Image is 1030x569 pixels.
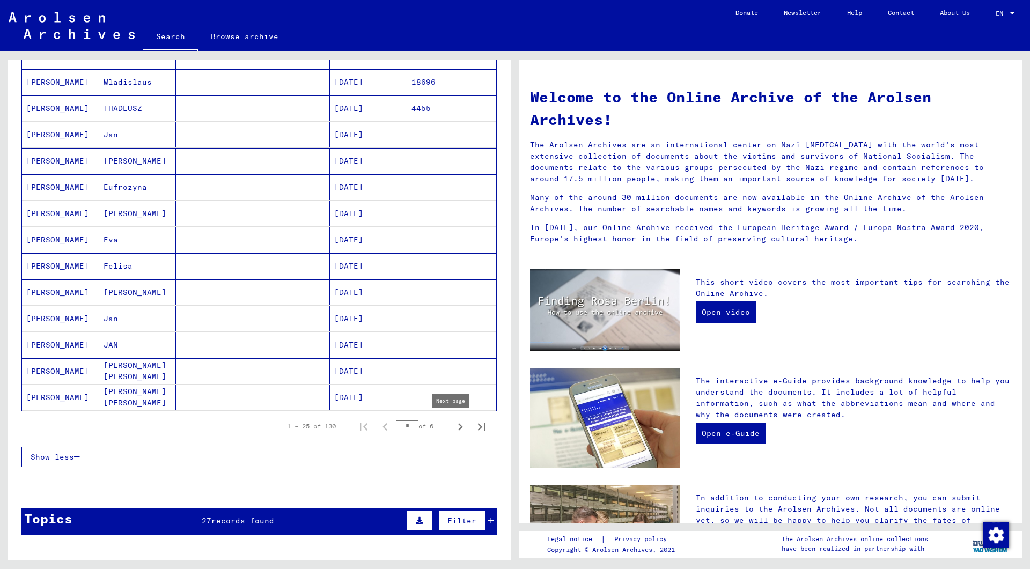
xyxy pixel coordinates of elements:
[99,201,176,226] mat-cell: [PERSON_NAME]
[99,122,176,147] mat-cell: Jan
[530,368,680,468] img: eguide.jpg
[99,148,176,174] mat-cell: [PERSON_NAME]
[22,253,99,279] mat-cell: [PERSON_NAME]
[547,545,680,555] p: Copyright © Arolsen Archives, 2021
[24,509,72,528] div: Topics
[22,69,99,95] mat-cell: [PERSON_NAME]
[22,227,99,253] mat-cell: [PERSON_NAME]
[99,385,176,410] mat-cell: [PERSON_NAME] [PERSON_NAME]
[530,192,1011,215] p: Many of the around 30 million documents are now available in the Online Archive of the Arolsen Ar...
[99,253,176,279] mat-cell: Felisa
[330,148,407,174] mat-cell: [DATE]
[99,69,176,95] mat-cell: Wladislaus
[996,10,1007,17] span: EN
[330,227,407,253] mat-cell: [DATE]
[696,375,1011,420] p: The interactive e-Guide provides background knowledge to help you understand the documents. It in...
[330,253,407,279] mat-cell: [DATE]
[22,174,99,200] mat-cell: [PERSON_NAME]
[696,423,766,444] a: Open e-Guide
[438,511,485,531] button: Filter
[696,277,1011,299] p: This short video covers the most important tips for searching the Online Archive.
[330,122,407,147] mat-cell: [DATE]
[22,148,99,174] mat-cell: [PERSON_NAME]
[99,306,176,331] mat-cell: Jan
[407,69,497,95] mat-cell: 18696
[31,452,74,462] span: Show less
[530,269,680,351] img: video.jpg
[407,95,497,121] mat-cell: 4455
[547,534,601,545] a: Legal notice
[99,174,176,200] mat-cell: Eufrozyna
[696,301,756,323] a: Open video
[696,492,1011,537] p: In addition to conducting your own research, you can submit inquiries to the Arolsen Archives. No...
[21,447,89,467] button: Show less
[782,544,928,553] p: have been realized in partnership with
[471,416,492,437] button: Last page
[22,306,99,331] mat-cell: [PERSON_NAME]
[450,416,471,437] button: Next page
[330,201,407,226] mat-cell: [DATE]
[202,516,211,526] span: 27
[330,95,407,121] mat-cell: [DATE]
[606,534,680,545] a: Privacy policy
[22,358,99,384] mat-cell: [PERSON_NAME]
[970,530,1011,557] img: yv_logo.png
[22,279,99,305] mat-cell: [PERSON_NAME]
[530,222,1011,245] p: In [DATE], our Online Archive received the European Heritage Award / Europa Nostra Award 2020, Eu...
[447,516,476,526] span: Filter
[99,95,176,121] mat-cell: THADEUSZ
[782,534,928,544] p: The Arolsen Archives online collections
[983,522,1009,548] div: Change consent
[143,24,198,51] a: Search
[287,422,336,431] div: 1 – 25 of 130
[530,139,1011,184] p: The Arolsen Archives are an international center on Nazi [MEDICAL_DATA] with the world’s most ext...
[99,227,176,253] mat-cell: Eva
[330,69,407,95] mat-cell: [DATE]
[22,95,99,121] mat-cell: [PERSON_NAME]
[198,24,291,49] a: Browse archive
[983,522,1009,548] img: Change consent
[353,416,374,437] button: First page
[330,358,407,384] mat-cell: [DATE]
[211,516,274,526] span: records found
[22,122,99,147] mat-cell: [PERSON_NAME]
[99,279,176,305] mat-cell: [PERSON_NAME]
[22,201,99,226] mat-cell: [PERSON_NAME]
[374,416,396,437] button: Previous page
[530,86,1011,131] h1: Welcome to the Online Archive of the Arolsen Archives!
[330,306,407,331] mat-cell: [DATE]
[22,332,99,358] mat-cell: [PERSON_NAME]
[99,358,176,384] mat-cell: [PERSON_NAME] [PERSON_NAME]
[99,332,176,358] mat-cell: JAN
[330,385,407,410] mat-cell: [DATE]
[547,534,680,545] div: |
[22,385,99,410] mat-cell: [PERSON_NAME]
[330,279,407,305] mat-cell: [DATE]
[396,421,450,431] div: of 6
[330,174,407,200] mat-cell: [DATE]
[330,332,407,358] mat-cell: [DATE]
[9,12,135,39] img: Arolsen_neg.svg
